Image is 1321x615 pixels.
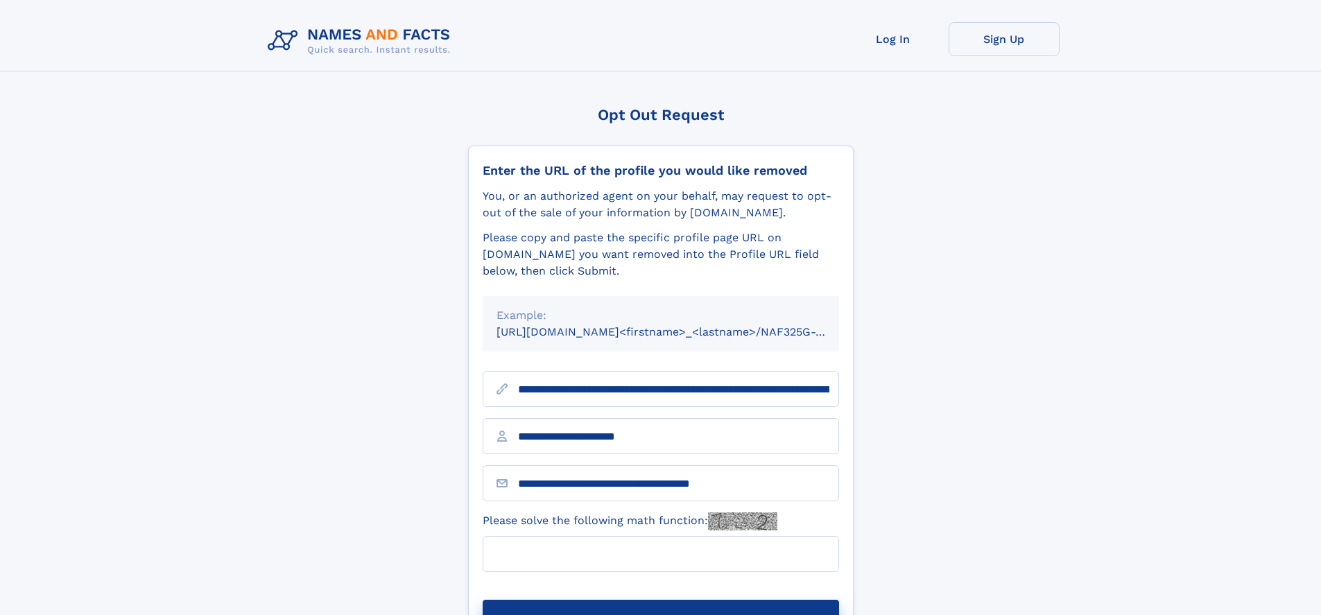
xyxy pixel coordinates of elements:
div: Example: [497,307,825,324]
a: Sign Up [949,22,1060,56]
a: Log In [838,22,949,56]
small: [URL][DOMAIN_NAME]<firstname>_<lastname>/NAF325G-xxxxxxxx [497,325,865,338]
label: Please solve the following math function: [483,512,777,530]
div: Enter the URL of the profile you would like removed [483,163,839,178]
div: You, or an authorized agent on your behalf, may request to opt-out of the sale of your informatio... [483,188,839,221]
div: Please copy and paste the specific profile page URL on [DOMAIN_NAME] you want removed into the Pr... [483,229,839,279]
img: Logo Names and Facts [262,22,462,60]
div: Opt Out Request [468,106,854,123]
